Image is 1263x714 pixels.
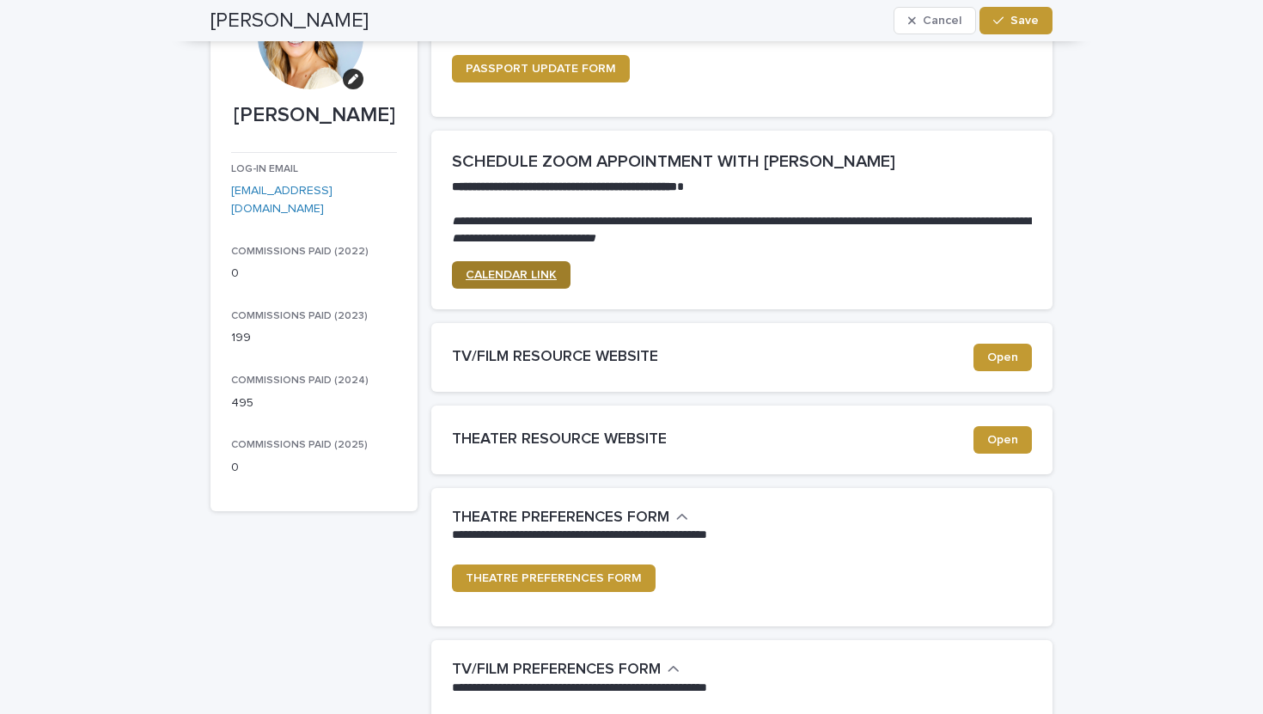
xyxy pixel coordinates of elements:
[231,440,368,450] span: COMMISSIONS PAID (2025)
[894,7,976,34] button: Cancel
[231,185,333,215] a: [EMAIL_ADDRESS][DOMAIN_NAME]
[452,661,661,680] h2: TV/FILM PREFERENCES FORM
[973,344,1032,371] a: Open
[466,269,557,281] span: CALENDAR LINK
[452,348,973,367] h2: TV/FILM RESOURCE WEBSITE
[231,329,397,347] p: 199
[231,375,369,386] span: COMMISSIONS PAID (2024)
[231,103,397,128] p: [PERSON_NAME]
[231,311,368,321] span: COMMISSIONS PAID (2023)
[231,265,397,283] p: 0
[231,394,397,412] p: 495
[452,261,570,289] a: CALENDAR LINK
[466,572,642,584] span: THEATRE PREFERENCES FORM
[210,9,369,34] h2: [PERSON_NAME]
[231,459,397,477] p: 0
[466,63,616,75] span: PASSPORT UPDATE FORM
[452,430,973,449] h2: THEATER RESOURCE WEBSITE
[452,509,688,528] button: THEATRE PREFERENCES FORM
[973,426,1032,454] a: Open
[987,434,1018,446] span: Open
[231,164,298,174] span: LOG-IN EMAIL
[979,7,1052,34] button: Save
[452,661,680,680] button: TV/FILM PREFERENCES FORM
[1010,15,1039,27] span: Save
[452,564,656,592] a: THEATRE PREFERENCES FORM
[231,247,369,257] span: COMMISSIONS PAID (2022)
[452,509,669,528] h2: THEATRE PREFERENCES FORM
[987,351,1018,363] span: Open
[452,151,1032,172] h2: SCHEDULE ZOOM APPOINTMENT WITH [PERSON_NAME]
[923,15,961,27] span: Cancel
[452,55,630,82] a: PASSPORT UPDATE FORM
